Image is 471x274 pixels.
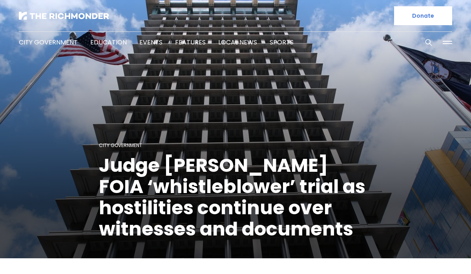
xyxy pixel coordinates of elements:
[90,38,127,47] a: Education
[99,155,372,240] h1: Judge [PERSON_NAME] FOIA ‘whistleblower’ trial as hostilities continue over witnesses and documents
[99,142,142,149] a: City Government
[218,38,257,47] a: Local News
[175,38,206,47] a: Features
[19,12,109,20] img: The Richmonder
[430,235,471,274] iframe: portal-trigger
[394,6,452,25] a: Donate
[423,37,434,48] button: Search this site
[19,38,78,47] a: City Government
[139,38,162,47] a: Events
[270,38,294,47] a: Sports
